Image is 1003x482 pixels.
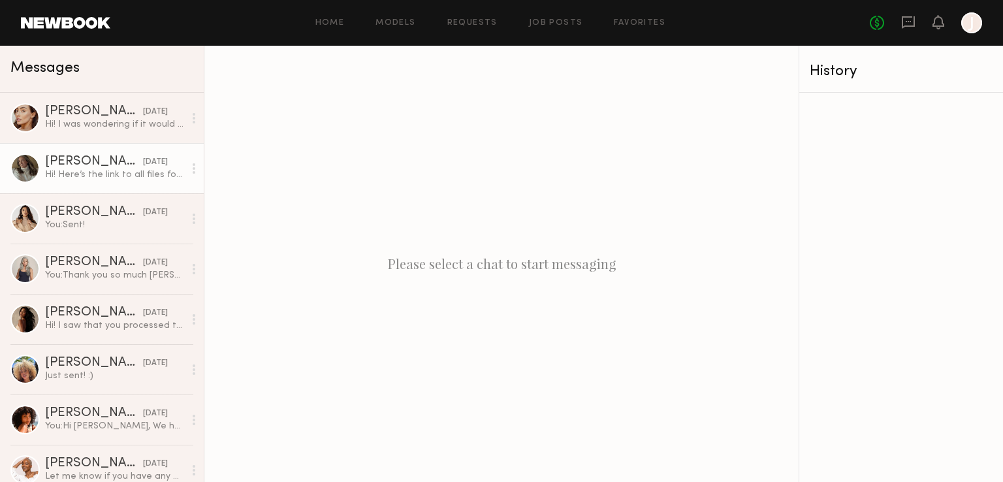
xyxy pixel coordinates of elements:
[143,156,168,169] div: [DATE]
[810,64,993,79] div: History
[315,19,345,27] a: Home
[45,420,184,432] div: You: Hi [PERSON_NAME], We have received it! We'll get back to you via email.
[45,118,184,131] div: Hi! I was wondering if it would be ok with you guys to deliver content on the 1st? If not no worr...
[204,46,799,482] div: Please select a chat to start messaging
[45,219,184,231] div: You: Sent!
[143,257,168,269] div: [DATE]
[45,155,143,169] div: [PERSON_NAME]
[45,370,184,382] div: Just sent! :)
[45,357,143,370] div: [PERSON_NAME]
[961,12,982,33] a: J
[143,408,168,420] div: [DATE]
[45,269,184,281] div: You: Thank you so much [PERSON_NAME]!
[45,169,184,181] div: Hi! Here’s the link to all files for you to download and review. Thanks! [URL][DOMAIN_NAME]
[10,61,80,76] span: Messages
[45,105,143,118] div: [PERSON_NAME]
[45,407,143,420] div: [PERSON_NAME]
[143,307,168,319] div: [DATE]
[45,256,143,269] div: [PERSON_NAME]
[143,357,168,370] div: [DATE]
[45,457,143,470] div: [PERSON_NAME]
[375,19,415,27] a: Models
[143,458,168,470] div: [DATE]
[45,306,143,319] div: [PERSON_NAME]
[614,19,665,27] a: Favorites
[447,19,498,27] a: Requests
[529,19,583,27] a: Job Posts
[45,206,143,219] div: [PERSON_NAME]
[143,106,168,118] div: [DATE]
[143,206,168,219] div: [DATE]
[45,319,184,332] div: Hi! I saw that you processed the payment. I was wondering if you guys added the $50 that we agreed?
